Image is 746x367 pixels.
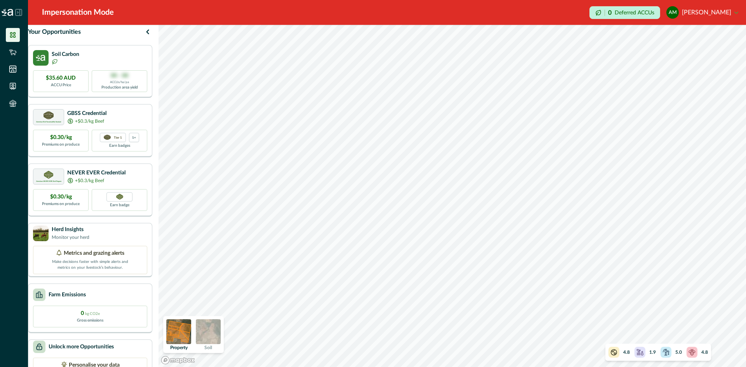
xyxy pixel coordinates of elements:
[52,50,79,59] p: Soil Carbon
[51,82,71,88] p: ACCU Price
[116,194,123,200] img: Greenham NEVER EVER certification badge
[42,201,80,207] p: Premiums on produce
[75,118,104,125] p: +$0.3/kg Beef
[67,110,106,118] p: GBSS Credential
[161,356,195,365] a: Mapbox logo
[42,142,80,148] p: Premiums on produce
[42,7,114,18] div: Impersonation Mode
[623,349,630,356] p: 4.8
[46,74,76,82] p: $35.60 AUD
[51,257,129,271] p: Make decisions faster with simple alerts and metrics on your livestock’s behaviour.
[50,193,72,201] p: $0.30/kg
[77,318,103,324] p: Gross emissions
[649,349,656,356] p: 1.9
[44,171,54,179] img: certification logo
[49,291,86,299] p: Farm Emissions
[28,27,81,37] p: Your Opportunities
[110,202,129,208] p: Earn badge
[67,169,125,177] p: NEVER EVER Credential
[44,111,54,119] img: certification logo
[170,345,188,350] p: Property
[111,72,128,80] p: 00 - 00
[49,343,114,351] p: Unlock more Opportunities
[75,177,104,184] p: +$0.3/kg Beef
[101,85,138,90] p: Production area yield
[196,319,221,344] img: soil preview
[109,142,130,149] p: Earn badges
[36,121,61,123] p: Greenham Beef Sustainability Standard
[114,135,122,140] p: Tier 1
[64,249,124,257] p: Metrics and grazing alerts
[36,181,61,182] p: Greenham NEVER EVER Beef Program
[166,319,191,344] img: property preview
[204,345,212,350] p: Soil
[666,3,738,22] button: Amanda Mahy[PERSON_NAME]
[104,135,111,140] img: certification logo
[2,9,13,16] img: Logo
[129,133,139,142] div: more credentials avaialble
[85,312,100,316] span: kg CO2e
[52,234,89,241] p: Monitor your herd
[608,10,612,16] p: 0
[52,226,89,234] p: Herd Insights
[110,80,129,85] p: ACCUs/ha/pa
[50,134,72,142] p: $0.30/kg
[615,10,654,16] p: Deferred ACCUs
[701,349,708,356] p: 4.8
[675,349,682,356] p: 5.0
[81,310,100,318] p: 0
[132,135,136,140] p: 1+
